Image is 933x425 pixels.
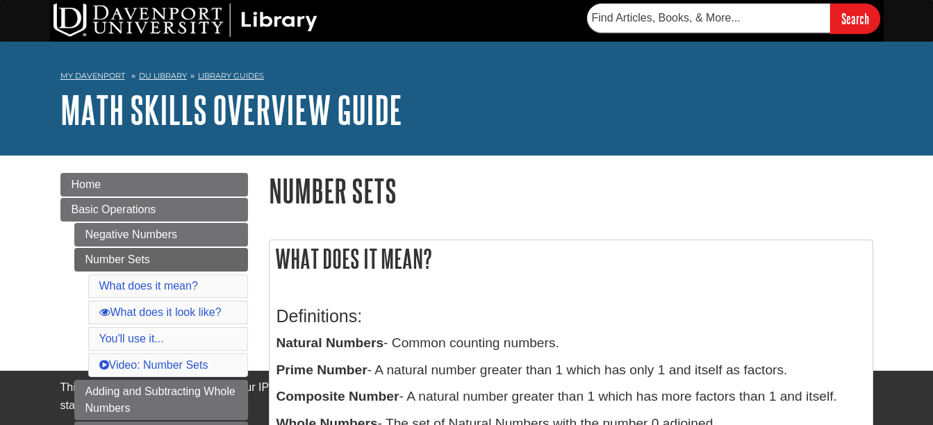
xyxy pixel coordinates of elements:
[276,362,368,377] b: Prime Number
[276,387,866,407] p: - A natural number greater than 1 which has more factors than 1 and itself.
[53,3,317,37] img: DU Library
[276,389,399,403] b: Composite Number
[60,173,248,197] a: Home
[99,306,222,318] a: What does it look like?
[587,3,830,33] input: Find Articles, Books, & More...
[270,240,873,277] h2: What does it mean?
[74,223,248,247] a: Negative Numbers
[60,88,402,131] a: Math Skills Overview Guide
[830,3,880,33] input: Search
[60,198,248,222] a: Basic Operations
[269,173,873,208] h1: Number Sets
[74,248,248,272] a: Number Sets
[74,380,248,420] a: Adding and Subtracting Whole Numbers
[276,335,384,350] b: Natural Numbers
[198,71,264,81] a: Library Guides
[276,306,866,326] h3: Definitions:
[99,333,164,344] a: You'll use it...
[60,70,125,82] a: My Davenport
[276,333,866,353] p: - Common counting numbers.
[99,359,208,371] a: Video: Number Sets
[587,3,880,33] form: Searches DU Library's articles, books, and more
[276,360,866,381] p: - A natural number greater than 1 which has only 1 and itself as factors.
[60,67,873,89] nav: breadcrumb
[99,280,198,292] a: What does it mean?
[72,178,101,190] span: Home
[139,71,187,81] a: DU Library
[72,203,156,215] span: Basic Operations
